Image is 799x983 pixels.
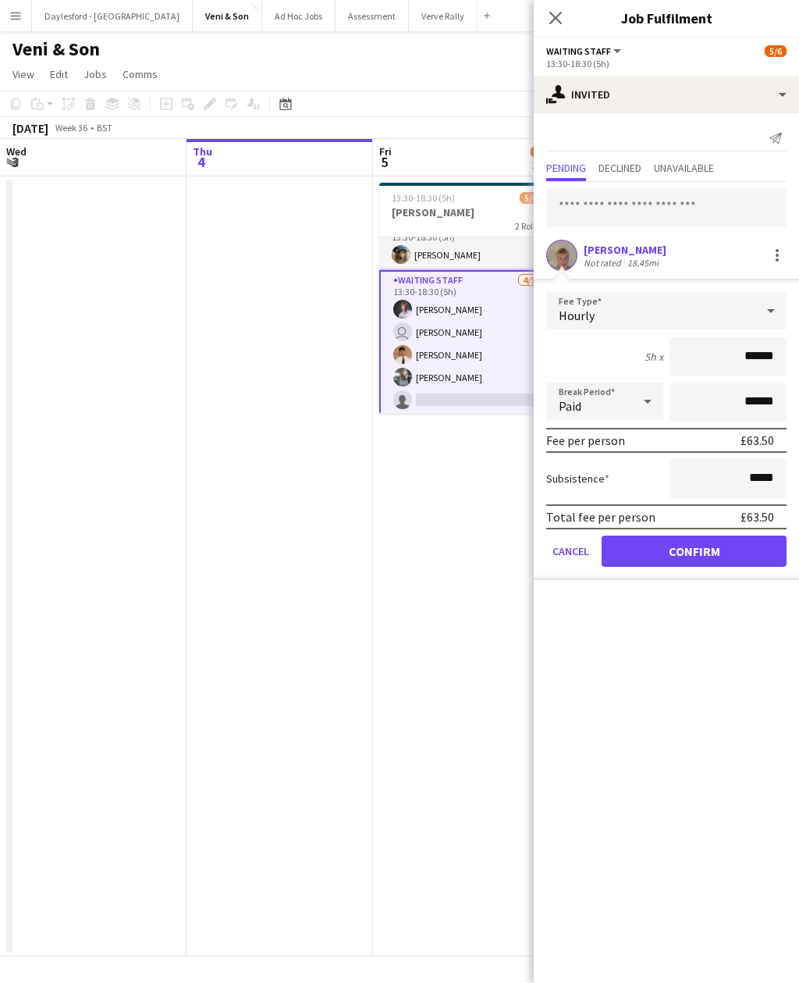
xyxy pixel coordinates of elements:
span: Edit [50,67,68,81]
app-card-role: Reserve1/113:30-18:30 (5h)[PERSON_NAME] [379,217,554,270]
span: 13:30-18:30 (5h) [392,192,455,204]
span: 3 [4,153,27,171]
h3: Job Fulfilment [534,8,799,28]
a: Jobs [77,64,113,84]
button: Confirm [602,536,787,567]
div: 18.45mi [624,257,662,269]
a: View [6,64,41,84]
span: 4 [190,153,212,171]
a: Edit [44,64,74,84]
span: Waiting Staff [546,45,611,57]
span: Wed [6,144,27,158]
span: View [12,67,34,81]
span: 5/6 [531,146,552,158]
div: [DATE] [12,120,48,136]
span: Declined [598,162,641,173]
app-job-card: 13:30-18:30 (5h)5/6[PERSON_NAME]2 RolesReserve1/113:30-18:30 (5h)[PERSON_NAME]Waiting Staff4/513:... [379,183,554,414]
span: Pending [546,162,586,173]
button: Cancel [546,536,595,567]
span: Paid [559,398,581,414]
button: Verve Rally [409,1,478,31]
div: £63.50 [740,509,774,525]
button: Daylesford - [GEOGRAPHIC_DATA] [32,1,193,31]
span: 5/6 [765,45,787,57]
button: Waiting Staff [546,45,623,57]
app-card-role: Waiting Staff4/513:30-18:30 (5h)[PERSON_NAME] [PERSON_NAME][PERSON_NAME][PERSON_NAME] [379,270,554,417]
div: Total fee per person [546,509,655,525]
div: [PERSON_NAME] [584,243,666,257]
button: Veni & Son [193,1,262,31]
div: £63.50 [740,433,774,448]
div: 13:30-18:30 (5h) [546,58,787,69]
h1: Veni & Son [12,37,100,61]
span: Unavailable [654,162,714,173]
span: Week 36 [51,122,91,134]
div: Not rated [584,257,624,269]
button: Ad Hoc Jobs [262,1,336,31]
span: Thu [193,144,212,158]
div: 1 Job [531,159,552,171]
h3: [PERSON_NAME] [379,205,554,219]
div: BST [97,122,112,134]
span: Fri [379,144,392,158]
a: Comms [116,64,164,84]
div: Invited [534,76,799,113]
div: Fee per person [546,433,625,448]
span: Comms [123,67,158,81]
span: Jobs [83,67,107,81]
label: Subsistence [546,472,609,486]
span: Hourly [559,308,595,323]
span: 2 Roles [515,220,542,232]
button: Assessment [336,1,409,31]
div: 5h x [645,350,663,364]
span: 5/6 [520,192,542,204]
span: 5 [377,153,392,171]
